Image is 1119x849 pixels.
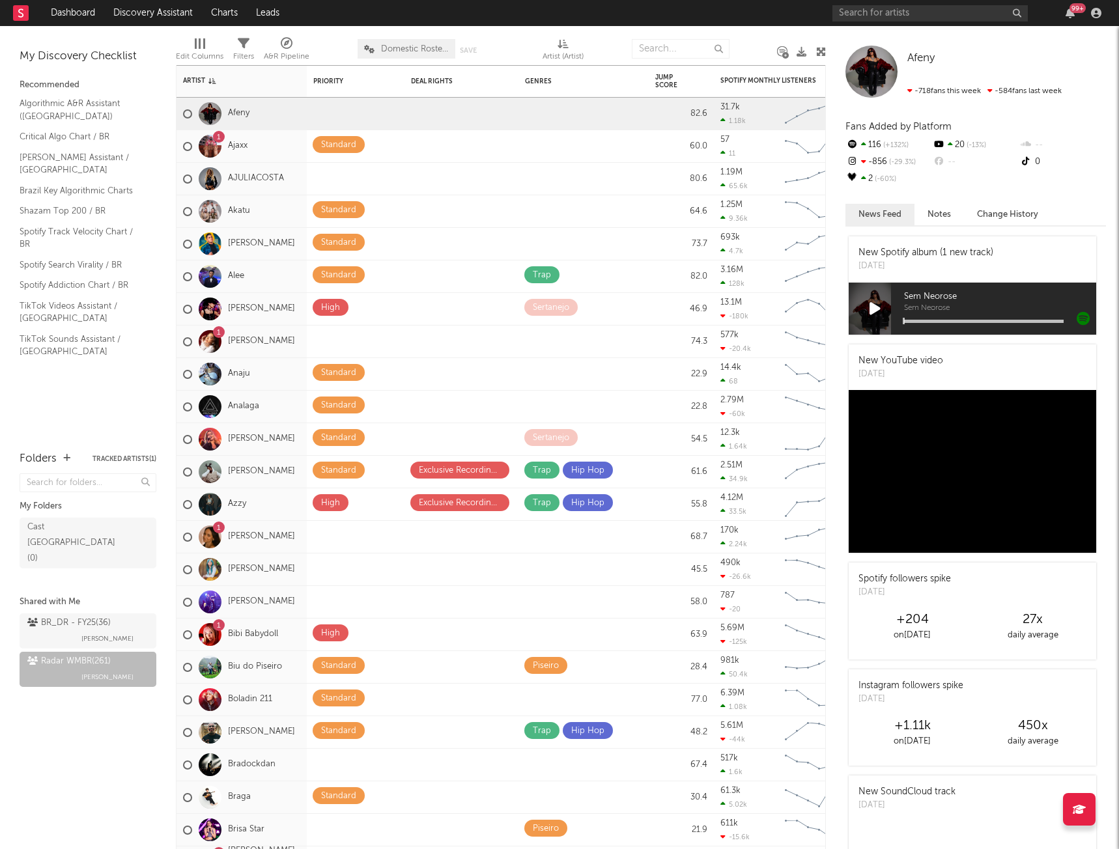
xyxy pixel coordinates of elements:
div: 1.25M [720,201,743,209]
a: Bradockdan [228,759,276,770]
span: [PERSON_NAME] [81,669,134,685]
a: BR_DR - FY25(36)[PERSON_NAME] [20,613,156,648]
div: 82.6 [655,106,707,122]
svg: Chart title [779,814,838,846]
div: 73.7 [655,236,707,252]
a: Alee [228,271,244,282]
div: 67.4 [655,757,707,773]
div: Shared with Me [20,594,156,610]
div: 57 [720,135,729,144]
div: New SoundCloud track [858,785,956,799]
div: 13.1M [720,298,742,307]
button: 99+ [1066,8,1075,18]
div: 1.6k [720,768,743,776]
div: Standard [321,137,356,153]
a: [PERSON_NAME] [228,238,295,249]
div: -20 [720,605,741,613]
a: TikTok Videos Assistant / [GEOGRAPHIC_DATA] [20,299,143,326]
svg: Chart title [779,98,838,130]
a: TikTok Sounds Assistant / [GEOGRAPHIC_DATA] [20,332,143,359]
div: Piseiro [533,821,559,837]
svg: Chart title [779,391,838,423]
div: 82.0 [655,269,707,285]
span: Fans Added by Platform [845,122,952,132]
div: Artist (Artist) [543,49,584,64]
div: 99 + [1069,3,1086,13]
button: Notes [914,204,964,225]
div: 577k [720,331,739,339]
div: [DATE] [858,368,943,381]
svg: Chart title [779,521,838,553]
a: Cast [GEOGRAPHIC_DATA](0) [20,518,156,568]
div: Standard [321,235,356,251]
div: 1.18k [720,117,746,125]
div: 34.9k [720,475,748,483]
a: [PERSON_NAME] Assistant / [GEOGRAPHIC_DATA] [20,150,143,177]
div: Standard [321,463,356,479]
div: 65.6k [720,182,748,190]
div: New Spotify album (1 new track) [858,246,993,260]
div: 54.5 [655,432,707,447]
div: 116 [845,137,932,154]
div: 46.9 [655,301,707,317]
div: Recommended [20,77,156,93]
span: Domestic Roster Review - Priority [381,45,449,53]
a: [PERSON_NAME] [228,727,295,738]
div: on [DATE] [852,734,972,749]
div: 517k [720,754,738,762]
div: Folders [20,451,57,467]
div: A&R Pipeline [264,49,309,64]
button: Change History [964,204,1051,225]
div: Standard [321,691,356,706]
div: 45.5 [655,562,707,578]
svg: Chart title [779,684,838,716]
svg: Chart title [779,130,838,163]
div: Standard [321,365,356,381]
div: 77.0 [655,692,707,708]
svg: Chart title [779,716,838,749]
div: 22.8 [655,399,707,415]
div: +1.11k [852,718,972,734]
div: Sertanejo [533,430,569,446]
div: 30.4 [655,790,707,805]
div: 9.36k [720,214,748,223]
div: -180k [720,312,748,320]
a: Boladin 211 [228,694,272,705]
div: [DATE] [858,586,951,599]
button: Tracked Artists(1) [92,456,156,462]
div: +204 [852,612,972,628]
div: 2.79M [720,396,744,404]
span: -13 % [965,142,986,149]
div: Trap [533,495,551,511]
div: 2.51M [720,461,743,469]
div: 22.9 [655,367,707,382]
div: Edit Columns [176,33,223,70]
div: 60.0 [655,139,707,154]
svg: Chart title [779,260,838,293]
div: Hip Hop [571,723,604,739]
a: [PERSON_NAME] [228,531,295,542]
div: 6.39M [720,689,744,697]
span: -29.3 % [887,159,916,166]
div: Hip Hop [571,495,604,511]
a: Afeny [228,108,249,119]
div: 128k [720,279,744,288]
div: daily average [972,628,1093,643]
div: Edit Columns [176,49,223,64]
a: Spotify Track Velocity Chart / BR [20,225,143,251]
div: Spotify followers spike [858,572,951,586]
div: 5.02k [720,800,747,809]
svg: Chart title [779,488,838,521]
a: Biu do Piseiro [228,661,282,673]
div: Trap [533,723,551,739]
div: on [DATE] [852,628,972,643]
input: Search for folders... [20,473,156,492]
a: [PERSON_NAME] [228,434,295,445]
div: Genres [525,77,610,85]
a: [PERSON_NAME] [228,466,295,477]
a: Spotify Addiction Chart / BR [20,278,143,292]
div: A&R Pipeline [264,33,309,70]
a: Azzy [228,499,246,510]
div: 611k [720,819,738,828]
div: Spotify Monthly Listeners [720,77,818,85]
